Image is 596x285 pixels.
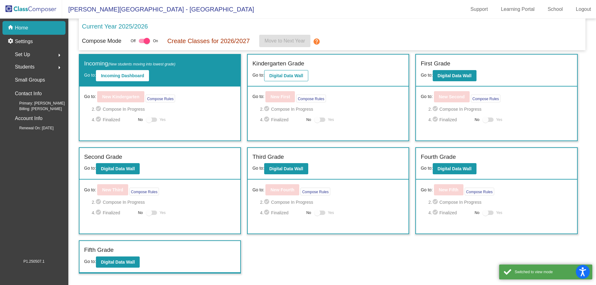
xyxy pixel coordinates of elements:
span: 2. Compose In Progress [92,198,236,206]
span: Yes [160,116,166,123]
span: No [138,210,143,216]
p: Contact Info [15,89,42,98]
span: Renewal On: [DATE] [9,125,53,131]
span: Set Up [15,50,30,59]
span: Yes [328,209,334,216]
button: Compose Rules [146,95,175,102]
mat-icon: home [7,24,15,32]
span: Go to: [252,73,264,78]
mat-icon: check_circle [264,116,271,123]
button: Compose Rules [129,188,159,195]
mat-icon: check_circle [95,209,103,216]
a: Logout [571,4,596,14]
label: Incoming [84,59,175,68]
button: Digital Data Wall [433,163,476,174]
span: 4. Finalized [260,116,303,123]
span: Move to Next Year [264,38,305,43]
p: Small Groups [15,76,45,84]
b: Incoming Dashboard [101,73,144,78]
label: First Grade [421,59,450,68]
p: Current Year 2025/2026 [82,22,148,31]
mat-icon: check_circle [264,209,271,216]
a: Learning Portal [496,4,540,14]
span: No [138,117,143,122]
mat-icon: check_circle [264,105,271,113]
span: Go to: [421,187,432,193]
button: Digital Data Wall [96,163,140,174]
span: 2. Compose In Progress [428,105,572,113]
button: New Fifth [434,184,463,195]
span: Go to: [421,93,432,100]
span: Students [15,63,34,71]
span: Yes [496,209,502,216]
button: Compose Rules [296,95,326,102]
b: Digital Data Wall [101,166,135,171]
span: Go to: [252,187,264,193]
button: New First [265,91,295,102]
p: Account Info [15,114,43,123]
span: Go to: [84,73,96,78]
mat-icon: arrow_right [56,64,63,71]
b: New Fourth [270,187,294,192]
button: Digital Data Wall [433,70,476,81]
span: Yes [496,116,502,123]
button: New Second [434,91,470,102]
span: No [475,210,479,216]
mat-icon: check_circle [432,116,440,123]
span: No [475,117,479,122]
label: Fifth Grade [84,246,114,255]
b: Digital Data Wall [438,73,472,78]
span: Go to: [84,187,96,193]
p: Create Classes for 2026/2027 [167,36,250,46]
b: Digital Data Wall [269,73,303,78]
a: Support [466,4,493,14]
span: Go to: [421,166,432,171]
span: Go to: [84,259,96,264]
span: [PERSON_NAME][GEOGRAPHIC_DATA] - [GEOGRAPHIC_DATA] [62,4,254,14]
span: Go to: [421,73,432,78]
button: New Fourth [265,184,299,195]
b: Digital Data Wall [438,166,472,171]
label: Second Grade [84,153,122,162]
mat-icon: check_circle [95,105,103,113]
span: Yes [160,209,166,216]
b: New Fifth [439,187,458,192]
span: (New students moving into lowest grade) [108,62,175,66]
b: New Third [102,187,123,192]
mat-icon: arrow_right [56,51,63,59]
a: School [543,4,568,14]
label: Fourth Grade [421,153,456,162]
span: 2. Compose In Progress [260,198,404,206]
span: Off [131,38,136,44]
span: Go to: [252,93,264,100]
mat-icon: check_circle [432,198,440,206]
mat-icon: check_circle [95,198,103,206]
mat-icon: check_circle [95,116,103,123]
span: 4. Finalized [260,209,303,216]
span: On [153,38,158,44]
mat-icon: check_circle [432,209,440,216]
b: Digital Data Wall [269,166,303,171]
p: Settings [15,38,33,45]
button: New Third [97,184,128,195]
label: Third Grade [252,153,284,162]
span: Go to: [84,93,96,100]
span: 4. Finalized [428,116,472,123]
button: Compose Rules [471,95,500,102]
label: Kindergarten Grade [252,59,304,68]
span: Go to: [84,166,96,171]
button: Move to Next Year [259,35,310,47]
mat-icon: check_circle [432,105,440,113]
b: New Second [439,94,465,99]
b: New First [270,94,290,99]
button: Compose Rules [300,188,330,195]
mat-icon: settings [7,38,15,45]
span: 2. Compose In Progress [92,105,236,113]
button: Compose Rules [465,188,494,195]
div: Switched to view mode [515,269,588,275]
button: New Kindergarten [97,91,144,102]
mat-icon: help [313,38,320,45]
span: 4. Finalized [428,209,472,216]
button: Digital Data Wall [264,70,308,81]
span: Billing: [PERSON_NAME] [9,106,62,112]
